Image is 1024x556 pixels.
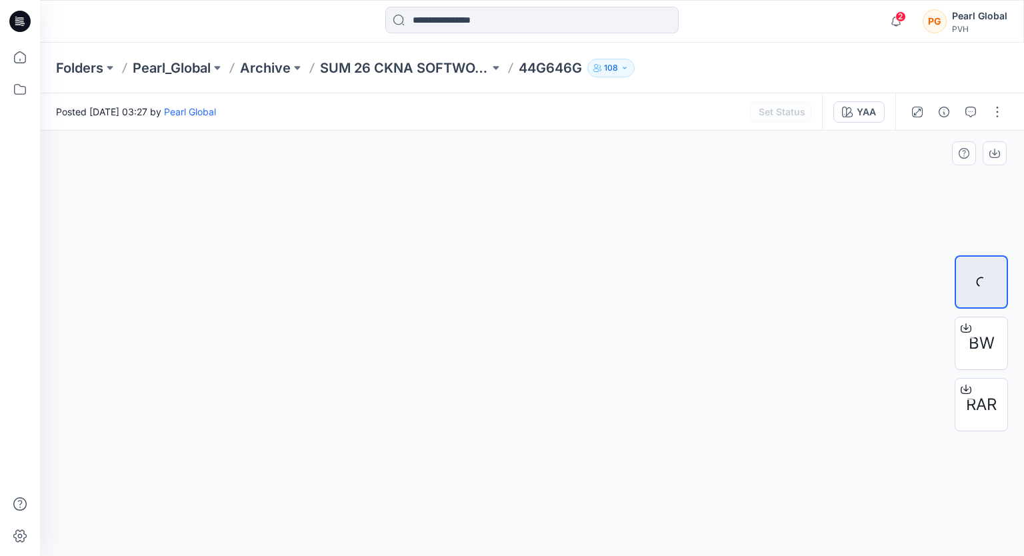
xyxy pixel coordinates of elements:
[519,59,582,77] p: 44G646G
[56,105,216,119] span: Posted [DATE] 03:27 by
[895,11,906,22] span: 2
[952,8,1007,24] div: Pearl Global
[604,61,618,75] p: 108
[833,101,885,123] button: YAA
[133,59,211,77] a: Pearl_Global
[164,106,216,117] a: Pearl Global
[320,59,489,77] a: SUM 26 CKNA SOFTWOVEN
[952,24,1007,34] div: PVH
[933,101,955,123] button: Details
[857,105,876,119] div: YAA
[56,59,103,77] a: Folders
[966,393,997,417] span: RAR
[923,9,947,33] div: PG
[240,59,291,77] a: Archive
[969,331,995,355] span: BW
[587,59,635,77] button: 108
